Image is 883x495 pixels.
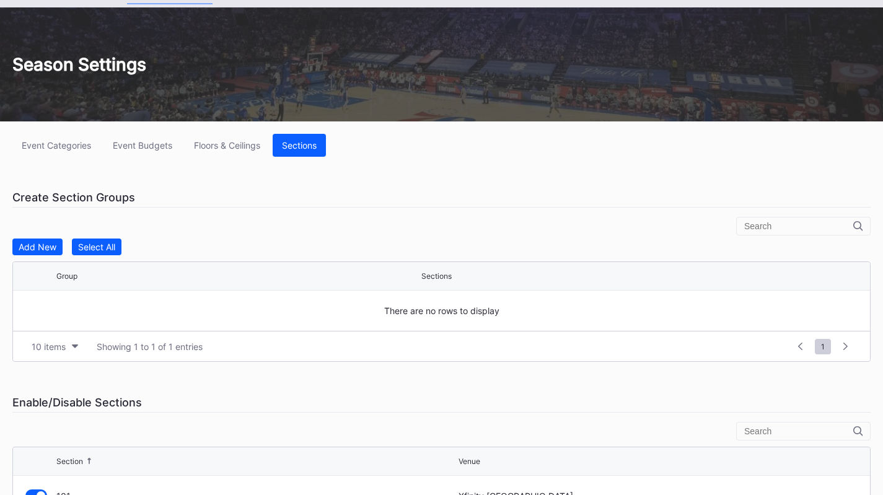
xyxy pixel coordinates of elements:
[78,242,115,252] div: Select All
[815,339,831,354] span: 1
[744,221,853,231] input: Search
[185,134,270,157] button: Floors & Ceilings
[194,140,260,151] div: Floors & Ceilings
[22,140,91,151] div: Event Categories
[459,457,480,466] div: Venue
[103,134,182,157] button: Event Budgets
[19,242,56,252] div: Add New
[56,457,83,466] div: Section
[421,271,452,281] div: Sections
[12,134,100,157] button: Event Categories
[25,338,84,355] button: 10 items
[32,341,66,352] div: 10 items
[12,393,871,413] div: Enable/Disable Sections
[744,426,853,436] input: Search
[12,188,871,208] div: Create Section Groups
[97,341,203,352] div: Showing 1 to 1 of 1 entries
[72,239,121,255] button: Select All
[273,134,326,157] button: Sections
[12,239,63,255] button: Add New
[56,271,77,281] div: Group
[113,140,172,151] div: Event Budgets
[13,291,870,331] div: There are no rows to display
[282,140,317,151] div: Sections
